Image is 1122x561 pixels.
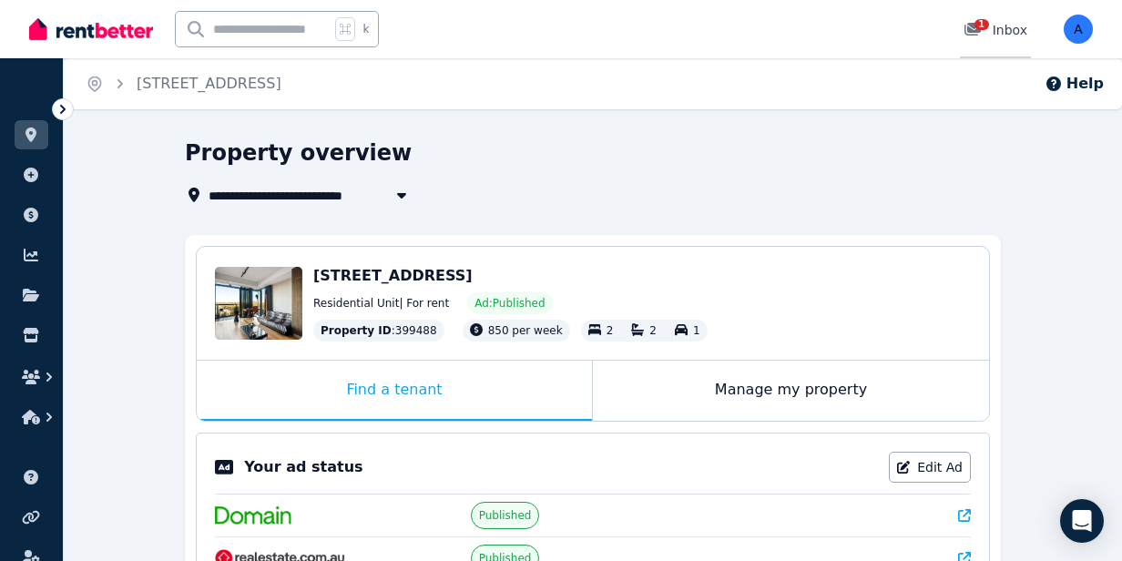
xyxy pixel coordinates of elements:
[197,361,592,421] div: Find a tenant
[29,15,153,43] img: RentBetter
[974,19,989,30] span: 1
[215,506,291,525] img: Domain.com.au
[1060,499,1104,543] div: Open Intercom Messenger
[474,296,545,311] span: Ad: Published
[64,58,303,109] nav: Breadcrumb
[244,456,362,478] p: Your ad status
[313,296,449,311] span: Residential Unit | For rent
[137,75,281,92] a: [STREET_ADDRESS]
[479,508,532,523] span: Published
[607,324,614,337] span: 2
[1045,73,1104,95] button: Help
[649,324,657,337] span: 2
[1064,15,1093,44] img: adrianinnes.nz@gmail.com
[185,138,412,168] h1: Property overview
[488,324,563,337] span: 850 per week
[313,320,444,342] div: : 399488
[593,361,989,421] div: Manage my property
[313,267,473,284] span: [STREET_ADDRESS]
[362,22,369,36] span: k
[693,324,700,337] span: 1
[889,452,971,483] a: Edit Ad
[321,323,392,338] span: Property ID
[964,21,1027,39] div: Inbox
